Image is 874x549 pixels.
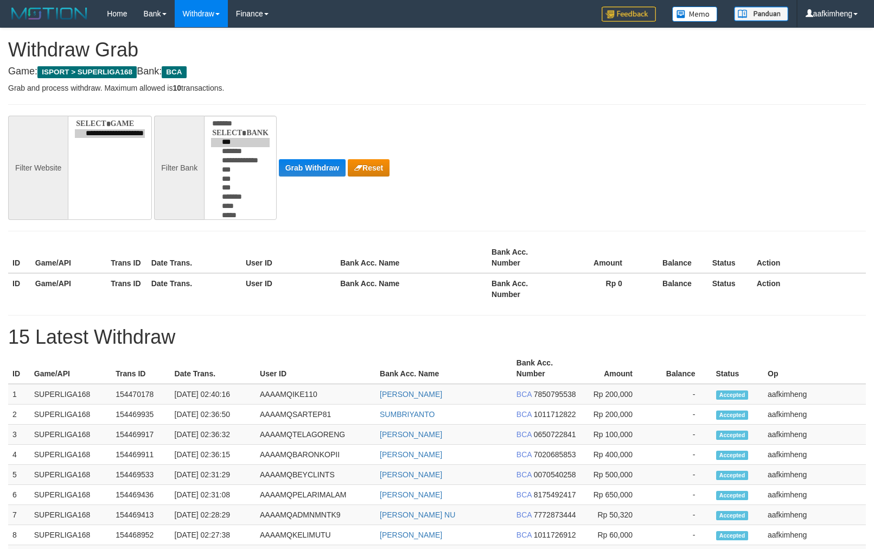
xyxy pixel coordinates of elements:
th: Balance [639,273,708,304]
td: 2 [8,405,30,425]
td: - [649,384,711,405]
td: aafkimheng [763,384,866,405]
th: Balance [639,242,708,273]
img: panduan.png [734,7,788,21]
button: Reset [348,159,390,176]
th: ID [8,242,31,273]
td: SUPERLIGA168 [30,525,111,545]
span: BCA [516,531,532,539]
span: 1011726912 [534,531,576,539]
td: [DATE] 02:40:16 [170,384,256,405]
span: Accepted [716,471,749,480]
th: Date Trans. [147,242,241,273]
a: [PERSON_NAME] NU [380,510,455,519]
td: aafkimheng [763,485,866,505]
span: 7850795538 [534,390,576,399]
span: Accepted [716,451,749,460]
td: AAAAMQPELARIMALAM [256,485,375,505]
td: Rp 100,000 [580,425,649,445]
td: 154469533 [111,465,170,485]
th: Status [712,353,764,384]
span: 1011712822 [534,410,576,419]
td: [DATE] 02:36:15 [170,445,256,465]
th: Status [708,242,752,273]
p: Grab and process withdraw. Maximum allowed is transactions. [8,83,866,93]
td: AAAAMQSARTEP81 [256,405,375,425]
span: Accepted [716,411,749,420]
span: 7020685853 [534,450,576,459]
button: Grab Withdraw [279,159,346,176]
th: User ID [241,242,336,273]
a: [PERSON_NAME] [380,531,442,539]
a: [PERSON_NAME] [380,430,442,439]
td: SUPERLIGA168 [30,445,111,465]
th: Game/API [31,273,106,304]
td: AAAAMQADMNMNTK9 [256,505,375,525]
a: [PERSON_NAME] [380,390,442,399]
td: 154469917 [111,425,170,445]
td: 8 [8,525,30,545]
td: 7 [8,505,30,525]
span: BCA [516,450,532,459]
td: aafkimheng [763,505,866,525]
td: [DATE] 02:31:08 [170,485,256,505]
th: Trans ID [111,353,170,384]
span: 7772873444 [534,510,576,519]
h1: 15 Latest Withdraw [8,326,866,348]
th: Bank Acc. Name [336,242,487,273]
th: Rp 0 [563,273,638,304]
span: ISPORT > SUPERLIGA168 [37,66,137,78]
th: Action [752,273,866,304]
span: BCA [516,410,532,419]
a: SUMBRIYANTO [380,410,435,419]
span: Accepted [716,511,749,520]
img: Button%20Memo.svg [672,7,718,22]
th: Balance [649,353,711,384]
th: Bank Acc. Number [487,242,563,273]
td: Rp 50,320 [580,505,649,525]
th: Trans ID [106,242,146,273]
span: Accepted [716,491,749,500]
td: SUPERLIGA168 [30,465,111,485]
td: 1 [8,384,30,405]
span: BCA [516,390,532,399]
td: aafkimheng [763,465,866,485]
th: Game/API [30,353,111,384]
td: 154470178 [111,384,170,405]
img: Feedback.jpg [602,7,656,22]
td: - [649,525,711,545]
span: BCA [516,490,532,499]
img: MOTION_logo.png [8,5,91,22]
td: aafkimheng [763,405,866,425]
span: Accepted [716,531,749,540]
span: 8175492417 [534,490,576,499]
td: Rp 500,000 [580,465,649,485]
td: Rp 650,000 [580,485,649,505]
td: 154469911 [111,445,170,465]
th: Bank Acc. Name [375,353,512,384]
td: 154469436 [111,485,170,505]
td: [DATE] 02:36:50 [170,405,256,425]
td: [DATE] 02:28:29 [170,505,256,525]
th: ID [8,273,31,304]
td: AAAAMQIKE110 [256,384,375,405]
td: - [649,465,711,485]
td: aafkimheng [763,445,866,465]
td: - [649,505,711,525]
a: [PERSON_NAME] [380,490,442,499]
th: Bank Acc. Number [487,273,563,304]
td: Rp 200,000 [580,384,649,405]
th: User ID [256,353,375,384]
span: 0650722841 [534,430,576,439]
td: SUPERLIGA168 [30,384,111,405]
th: Op [763,353,866,384]
td: aafkimheng [763,425,866,445]
a: [PERSON_NAME] [380,470,442,479]
td: 6 [8,485,30,505]
h4: Game: Bank: [8,66,866,77]
td: SUPERLIGA168 [30,405,111,425]
th: User ID [241,273,336,304]
span: BCA [516,430,532,439]
td: 154468952 [111,525,170,545]
td: AAAAMQBARONKOPII [256,445,375,465]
